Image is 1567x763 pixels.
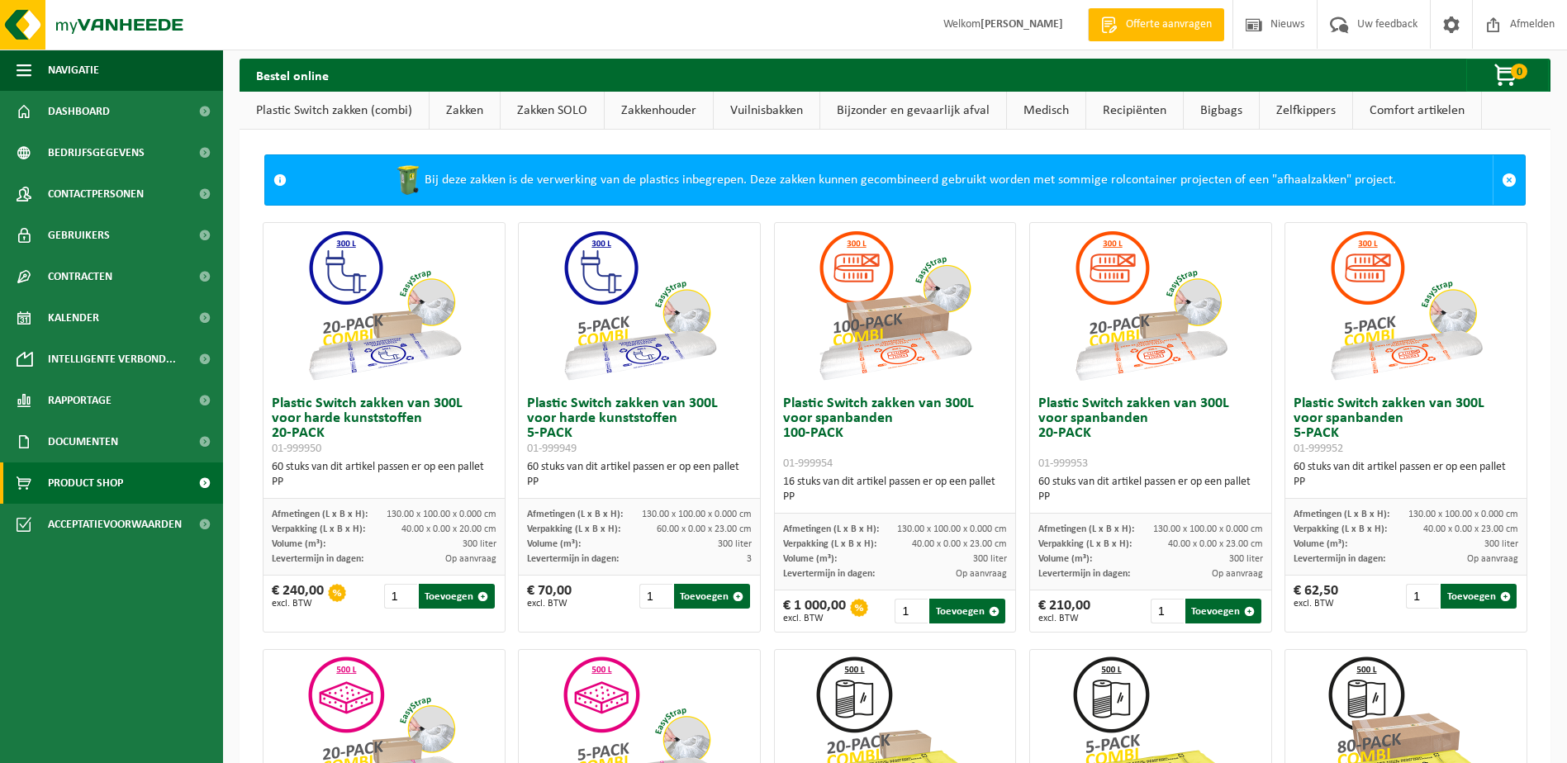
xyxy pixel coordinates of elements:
[1007,92,1085,130] a: Medisch
[1151,599,1184,623] input: 1
[973,554,1007,564] span: 300 liter
[657,524,752,534] span: 60.00 x 0.00 x 23.00 cm
[1212,569,1263,579] span: Op aanvraag
[1038,569,1130,579] span: Levertermijn in dagen:
[1294,443,1343,455] span: 01-999952
[783,599,846,623] div: € 1 000,00
[1294,539,1347,549] span: Volume (m³):
[272,599,324,609] span: excl. BTW
[1068,223,1233,388] img: 01-999953
[302,223,467,388] img: 01-999950
[48,132,145,173] span: Bedrijfsgegevens
[981,18,1063,31] strong: [PERSON_NAME]
[527,554,619,564] span: Levertermijn in dagen:
[897,524,1007,534] span: 130.00 x 100.00 x 0.000 cm
[783,490,1008,505] div: PP
[48,421,118,462] span: Documenten
[272,554,363,564] span: Levertermijn in dagen:
[1086,92,1183,130] a: Recipiënten
[527,539,581,549] span: Volume (m³):
[1038,599,1090,623] div: € 210,00
[895,599,928,623] input: 1
[714,92,819,130] a: Vuilnisbakken
[1353,92,1481,130] a: Comfort artikelen
[1294,554,1385,564] span: Levertermijn in dagen:
[783,554,837,564] span: Volume (m³):
[527,509,623,519] span: Afmetingen (L x B x H):
[783,457,833,470] span: 01-999954
[527,475,752,490] div: PP
[1294,396,1518,456] h3: Plastic Switch zakken van 300L voor spanbanden 5-PACK
[272,509,368,519] span: Afmetingen (L x B x H):
[1122,17,1216,33] span: Offerte aanvragen
[272,524,365,534] span: Verpakking (L x B x H):
[1038,490,1263,505] div: PP
[812,223,977,388] img: 01-999954
[747,554,752,564] span: 3
[527,396,752,456] h3: Plastic Switch zakken van 300L voor harde kunststoffen 5-PACK
[419,584,495,609] button: Toevoegen
[1038,539,1132,549] span: Verpakking (L x B x H):
[1294,460,1518,490] div: 60 stuks van dit artikel passen er op een pallet
[387,509,496,519] span: 130.00 x 100.00 x 0.000 cm
[1038,554,1092,564] span: Volume (m³):
[783,539,876,549] span: Verpakking (L x B x H):
[527,443,577,455] span: 01-999949
[48,91,110,132] span: Dashboard
[527,599,572,609] span: excl. BTW
[527,524,620,534] span: Verpakking (L x B x H):
[783,614,846,623] span: excl. BTW
[1466,59,1549,92] button: 0
[240,92,429,130] a: Plastic Switch zakken (combi)
[783,475,1008,505] div: 16 stuks van dit artikel passen er op een pallet
[1038,614,1090,623] span: excl. BTW
[1294,599,1338,609] span: excl. BTW
[501,92,604,130] a: Zakken SOLO
[48,50,99,91] span: Navigatie
[929,599,1005,623] button: Toevoegen
[557,223,722,388] img: 01-999949
[605,92,713,130] a: Zakkenhouder
[956,569,1007,579] span: Op aanvraag
[783,524,879,534] span: Afmetingen (L x B x H):
[48,504,182,545] span: Acceptatievoorwaarden
[430,92,500,130] a: Zakken
[401,524,496,534] span: 40.00 x 0.00 x 20.00 cm
[48,339,176,380] span: Intelligente verbond...
[1229,554,1263,564] span: 300 liter
[445,554,496,564] span: Op aanvraag
[48,380,112,421] span: Rapportage
[1260,92,1352,130] a: Zelfkippers
[272,460,496,490] div: 60 stuks van dit artikel passen er op een pallet
[295,155,1493,205] div: Bij deze zakken is de verwerking van de plastics inbegrepen. Deze zakken kunnen gecombineerd gebr...
[1038,457,1088,470] span: 01-999953
[1038,475,1263,505] div: 60 stuks van dit artikel passen er op een pallet
[1423,524,1518,534] span: 40.00 x 0.00 x 23.00 cm
[1038,396,1263,471] h3: Plastic Switch zakken van 300L voor spanbanden 20-PACK
[783,396,1008,471] h3: Plastic Switch zakken van 300L voor spanbanden 100-PACK
[272,443,321,455] span: 01-999950
[48,215,110,256] span: Gebruikers
[272,396,496,456] h3: Plastic Switch zakken van 300L voor harde kunststoffen 20-PACK
[674,584,750,609] button: Toevoegen
[48,256,112,297] span: Contracten
[463,539,496,549] span: 300 liter
[527,460,752,490] div: 60 stuks van dit artikel passen er op een pallet
[1294,584,1338,609] div: € 62,50
[272,475,496,490] div: PP
[272,539,325,549] span: Volume (m³):
[48,462,123,504] span: Product Shop
[527,584,572,609] div: € 70,00
[240,59,345,91] h2: Bestel online
[783,569,875,579] span: Levertermijn in dagen:
[1294,509,1389,519] span: Afmetingen (L x B x H):
[1153,524,1263,534] span: 130.00 x 100.00 x 0.000 cm
[1168,539,1263,549] span: 40.00 x 0.00 x 23.00 cm
[1467,554,1518,564] span: Op aanvraag
[392,163,425,197] img: WB-0240-HPE-GN-50.png
[1493,155,1525,205] a: Sluit melding
[642,509,752,519] span: 130.00 x 100.00 x 0.000 cm
[1406,584,1439,609] input: 1
[1088,8,1224,41] a: Offerte aanvragen
[639,584,672,609] input: 1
